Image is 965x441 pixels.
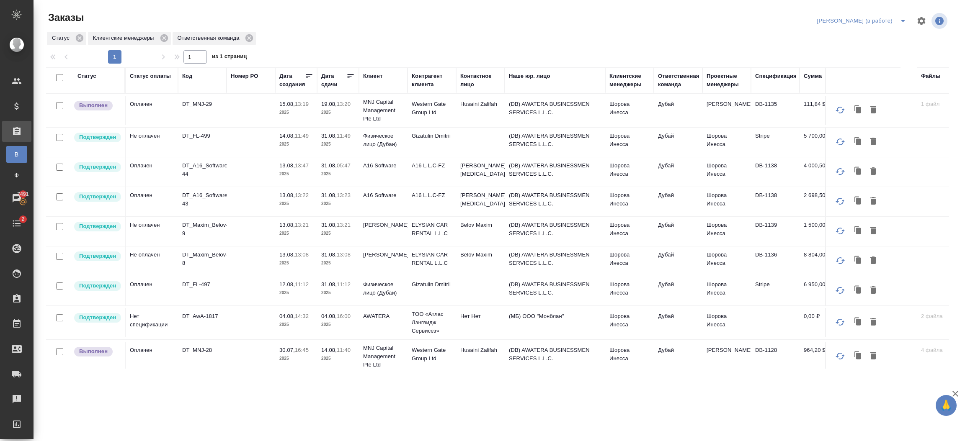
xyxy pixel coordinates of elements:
[182,191,222,208] p: DT_A16_Software-43
[279,72,305,89] div: Дата создания
[321,229,355,238] p: 2025
[279,347,295,353] p: 30.07,
[126,217,178,246] td: Не оплачен
[850,223,866,239] button: Клонировать
[707,72,747,89] div: Проектные менеджеры
[73,100,121,111] div: Выставляет ПМ после сдачи и проведения начислений. Последний этап для ПМа
[279,140,313,149] p: 2025
[182,251,222,267] p: DT_Maxim_Belov-8
[77,72,96,80] div: Статус
[866,164,880,179] button: Удалить
[702,276,751,305] td: Шорова Инесса
[866,193,880,209] button: Удалить
[79,313,116,322] p: Подтвержден
[751,342,800,371] td: DB-1128
[73,280,121,292] div: Выставляет КМ после уточнения всех необходимых деталей и получения согласия клиента на запуск. С ...
[79,163,116,171] p: Подтвержден
[800,276,841,305] td: 6 950,00 AED
[702,308,751,337] td: Шорова Инесса
[830,251,850,271] button: Обновить
[10,171,23,179] span: Ф
[279,320,313,329] p: 2025
[850,134,866,150] button: Клонировать
[605,157,654,187] td: Шорова Инесса
[456,157,505,187] td: [PERSON_NAME][MEDICAL_DATA]
[182,132,222,140] p: DT_FL-499
[654,342,702,371] td: Дубай
[321,320,355,329] p: 2025
[456,187,505,216] td: [PERSON_NAME][MEDICAL_DATA]
[279,162,295,169] p: 13.08,
[654,187,702,216] td: Дубай
[850,314,866,330] button: Клонировать
[182,312,222,320] p: DT_AwA-1817
[921,346,961,354] p: 4 файла
[702,128,751,157] td: Шорова Инесса
[337,101,351,107] p: 13:20
[6,167,27,184] a: Ф
[10,150,23,159] span: В
[751,157,800,187] td: DB-1138
[505,276,605,305] td: (DB) AWATERA BUSINESSMEN SERVICES L.L.C.
[815,14,911,28] div: split button
[2,188,31,209] a: 7491
[850,253,866,269] button: Клонировать
[231,72,258,80] div: Номер PO
[460,72,501,89] div: Контактное лицо
[321,289,355,297] p: 2025
[412,100,452,117] p: Western Gate Group Ltd
[605,96,654,125] td: Шорова Инесса
[279,229,313,238] p: 2025
[337,192,351,198] p: 13:23
[337,133,351,139] p: 11:49
[93,34,157,42] p: Клиентские менеджеры
[800,246,841,276] td: 8 804,00 AED
[456,217,505,246] td: Belov Maxim
[182,72,192,80] div: Код
[456,342,505,371] td: Husaini Zalifah
[939,397,953,414] span: 🙏
[363,344,403,369] p: MNJ Capital Management Pte Ltd
[79,101,108,110] p: Выполнен
[751,96,800,125] td: DB-1135
[321,347,337,353] p: 14.08,
[363,312,403,320] p: AWATERA
[321,133,337,139] p: 31.08,
[505,157,605,187] td: (DB) AWATERA BUSINESSMEN SERVICES L.L.C.
[321,222,337,228] p: 31.08,
[182,280,222,289] p: DT_FL-497
[866,253,880,269] button: Удалить
[173,32,256,45] div: Ответственная команда
[321,281,337,287] p: 31.08,
[88,32,171,45] div: Клиентские менеджеры
[850,193,866,209] button: Клонировать
[936,395,957,416] button: 🙏
[321,72,346,89] div: Дата сдачи
[321,101,337,107] p: 19.08,
[412,132,452,140] p: Gizatulin Dmitrii
[295,251,309,258] p: 13:08
[412,346,452,363] p: Western Gate Group Ltd
[321,354,355,363] p: 2025
[751,217,800,246] td: DB-1139
[295,222,309,228] p: 13:21
[295,281,309,287] p: 11:12
[295,347,309,353] p: 16:45
[654,96,702,125] td: Дубай
[830,162,850,182] button: Обновить
[79,282,116,290] p: Подтвержден
[702,246,751,276] td: Шорова Инесса
[830,191,850,211] button: Обновить
[751,128,800,157] td: Stripe
[126,96,178,125] td: Оплачен
[126,128,178,157] td: Не оплачен
[16,215,29,223] span: 2
[321,259,355,267] p: 2025
[363,280,403,297] p: Физическое лицо (Дубаи)
[505,217,605,246] td: (DB) AWATERA BUSINESSMEN SERVICES L.L.C.
[830,100,850,120] button: Обновить
[126,246,178,276] td: Не оплачен
[605,276,654,305] td: Шорова Инесса
[126,157,178,187] td: Оплачен
[279,354,313,363] p: 2025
